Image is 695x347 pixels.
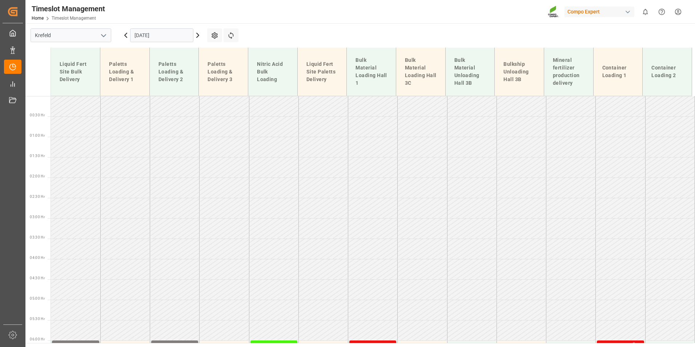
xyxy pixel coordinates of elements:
[304,57,341,86] div: Liquid Fert Site Paletts Delivery
[30,317,45,321] span: 05:30 Hr
[254,57,292,86] div: Nitric Acid Bulk Loading
[648,61,686,82] div: Container Loading 2
[30,113,45,117] span: 00:30 Hr
[30,133,45,137] span: 01:00 Hr
[451,53,489,90] div: Bulk Material Unloading Hall 3B
[57,57,94,86] div: Liquid Fert Site Bulk Delivery
[654,4,670,20] button: Help Center
[565,7,634,17] div: Compo Expert
[32,16,44,21] a: Home
[550,53,587,90] div: Mineral fertilizer production delivery
[353,53,390,90] div: Bulk Material Loading Hall 1
[30,337,45,341] span: 06:00 Hr
[599,61,637,82] div: Container Loading 1
[30,154,45,158] span: 01:30 Hr
[501,57,538,86] div: Bulkship Unloading Hall 3B
[402,53,439,90] div: Bulk Material Loading Hall 3C
[30,235,45,239] span: 03:30 Hr
[548,5,559,18] img: Screenshot%202023-09-29%20at%2010.02.21.png_1712312052.png
[98,30,109,41] button: open menu
[32,3,105,14] div: Timeslot Management
[30,215,45,219] span: 03:00 Hr
[156,57,193,86] div: Paletts Loading & Delivery 2
[637,4,654,20] button: show 0 new notifications
[130,28,193,42] input: DD.MM.YYYY
[30,256,45,260] span: 04:00 Hr
[565,5,637,19] button: Compo Expert
[30,296,45,300] span: 05:00 Hr
[31,28,111,42] input: Type to search/select
[106,57,144,86] div: Paletts Loading & Delivery 1
[30,276,45,280] span: 04:30 Hr
[30,174,45,178] span: 02:00 Hr
[205,57,242,86] div: Paletts Loading & Delivery 3
[30,195,45,199] span: 02:30 Hr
